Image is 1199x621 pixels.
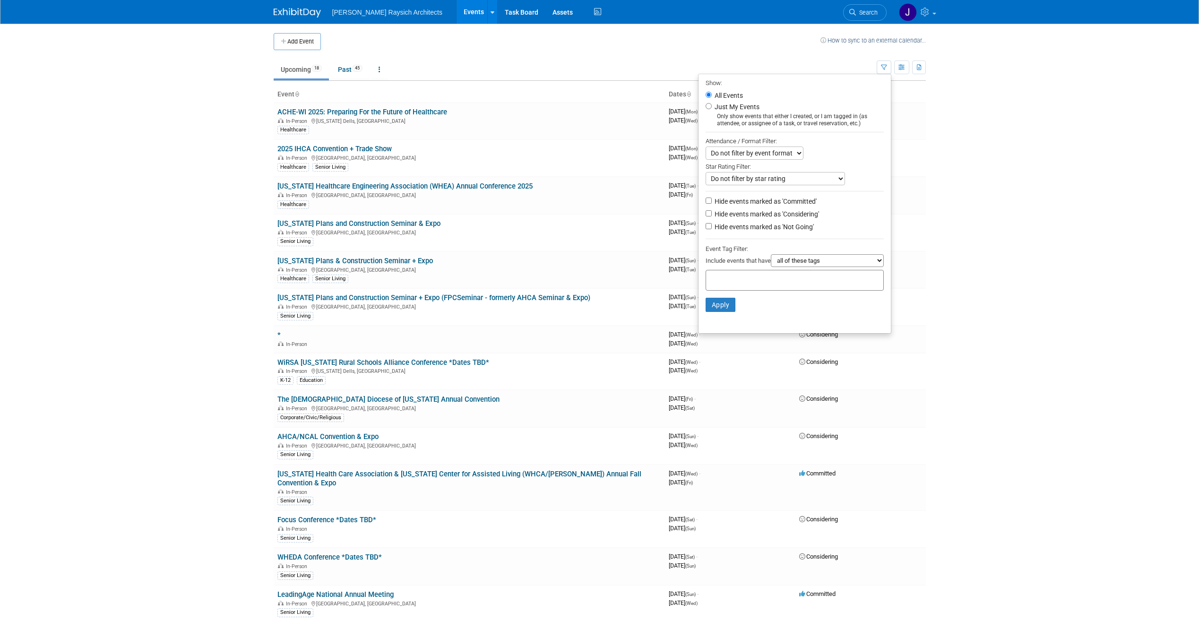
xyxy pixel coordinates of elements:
[706,243,884,254] div: Event Tag Filter:
[277,228,661,236] div: [GEOGRAPHIC_DATA], [GEOGRAPHIC_DATA]
[277,237,313,246] div: Senior Living
[331,60,370,78] a: Past45
[277,191,661,198] div: [GEOGRAPHIC_DATA], [GEOGRAPHIC_DATA]
[277,516,376,524] a: Focus Conference *Dates TBD*
[713,197,817,206] label: Hide events marked as 'Committed'
[277,145,392,153] a: 2025 IHCA Convention + Trade Show
[277,571,313,580] div: Senior Living
[697,590,699,597] span: -
[685,192,693,198] span: (Fri)
[277,470,641,487] a: [US_STATE] Health Care Association & [US_STATE] Center for Assisted Living (WHCA/[PERSON_NAME]) A...
[286,155,310,161] span: In-Person
[669,228,696,235] span: [DATE]
[799,516,838,523] span: Considering
[685,109,698,114] span: (Mon)
[669,302,696,310] span: [DATE]
[685,221,696,226] span: (Sun)
[669,293,699,301] span: [DATE]
[277,590,394,599] a: LeadingAge National Annual Meeting
[277,395,500,404] a: The [DEMOGRAPHIC_DATA] Diocese of [US_STATE] Annual Convention
[277,219,440,228] a: [US_STATE] Plans and Construction Seminar & Expo
[311,65,322,72] span: 18
[669,516,698,523] span: [DATE]
[277,608,313,617] div: Senior Living
[669,108,700,115] span: [DATE]
[685,368,698,373] span: (Wed)
[685,332,698,337] span: (Wed)
[713,102,759,112] label: Just My Events
[899,3,917,21] img: Jenna Hammer
[685,304,696,309] span: (Tue)
[277,266,661,273] div: [GEOGRAPHIC_DATA], [GEOGRAPHIC_DATA]
[696,516,698,523] span: -
[669,191,693,198] span: [DATE]
[286,192,310,198] span: In-Person
[278,443,284,448] img: In-Person Event
[685,480,693,485] span: (Fri)
[697,219,699,226] span: -
[799,470,836,477] span: Committed
[278,489,284,494] img: In-Person Event
[297,376,326,385] div: Education
[294,90,299,98] a: Sort by Event Name
[669,599,698,606] span: [DATE]
[277,376,293,385] div: K-12
[820,37,926,44] a: How to sync to an external calendar...
[277,200,309,209] div: Healthcare
[685,341,698,346] span: (Wed)
[665,86,795,103] th: Dates
[799,432,838,440] span: Considering
[706,298,736,312] button: Apply
[697,293,699,301] span: -
[697,182,699,189] span: -
[274,60,329,78] a: Upcoming18
[669,562,696,569] span: [DATE]
[277,414,344,422] div: Corporate/Civic/Religious
[685,563,696,569] span: (Sun)
[685,146,698,151] span: (Mon)
[277,275,309,283] div: Healthcare
[799,358,838,365] span: Considering
[278,118,284,123] img: In-Person Event
[286,526,310,532] span: In-Person
[697,257,699,264] span: -
[286,230,310,236] span: In-Person
[685,155,698,160] span: (Wed)
[277,257,433,265] a: [US_STATE] Plans & Construction Seminar + Expo
[799,590,836,597] span: Committed
[277,553,382,561] a: WHEDA Conference *Dates TBD*
[699,470,700,477] span: -
[799,395,838,402] span: Considering
[286,267,310,273] span: In-Person
[685,230,696,235] span: (Tue)
[685,118,698,123] span: (Wed)
[685,405,695,411] span: (Sat)
[669,470,700,477] span: [DATE]
[696,553,698,560] span: -
[669,358,700,365] span: [DATE]
[685,397,693,402] span: (Fri)
[286,601,310,607] span: In-Person
[699,331,700,338] span: -
[286,341,310,347] span: In-Person
[277,108,447,116] a: ACHE-WI 2025: Preparing For the Future of Healthcare
[286,304,310,310] span: In-Person
[685,258,696,263] span: (Sun)
[274,86,665,103] th: Event
[799,331,838,338] span: Considering
[277,312,313,320] div: Senior Living
[685,183,696,189] span: (Tue)
[274,33,321,50] button: Add Event
[694,395,696,402] span: -
[669,257,699,264] span: [DATE]
[277,154,661,161] div: [GEOGRAPHIC_DATA], [GEOGRAPHIC_DATA]
[277,163,309,172] div: Healthcare
[685,471,698,476] span: (Wed)
[685,554,695,560] span: (Sat)
[669,432,699,440] span: [DATE]
[685,360,698,365] span: (Wed)
[669,525,696,532] span: [DATE]
[685,517,695,522] span: (Sat)
[669,219,699,226] span: [DATE]
[312,163,348,172] div: Senior Living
